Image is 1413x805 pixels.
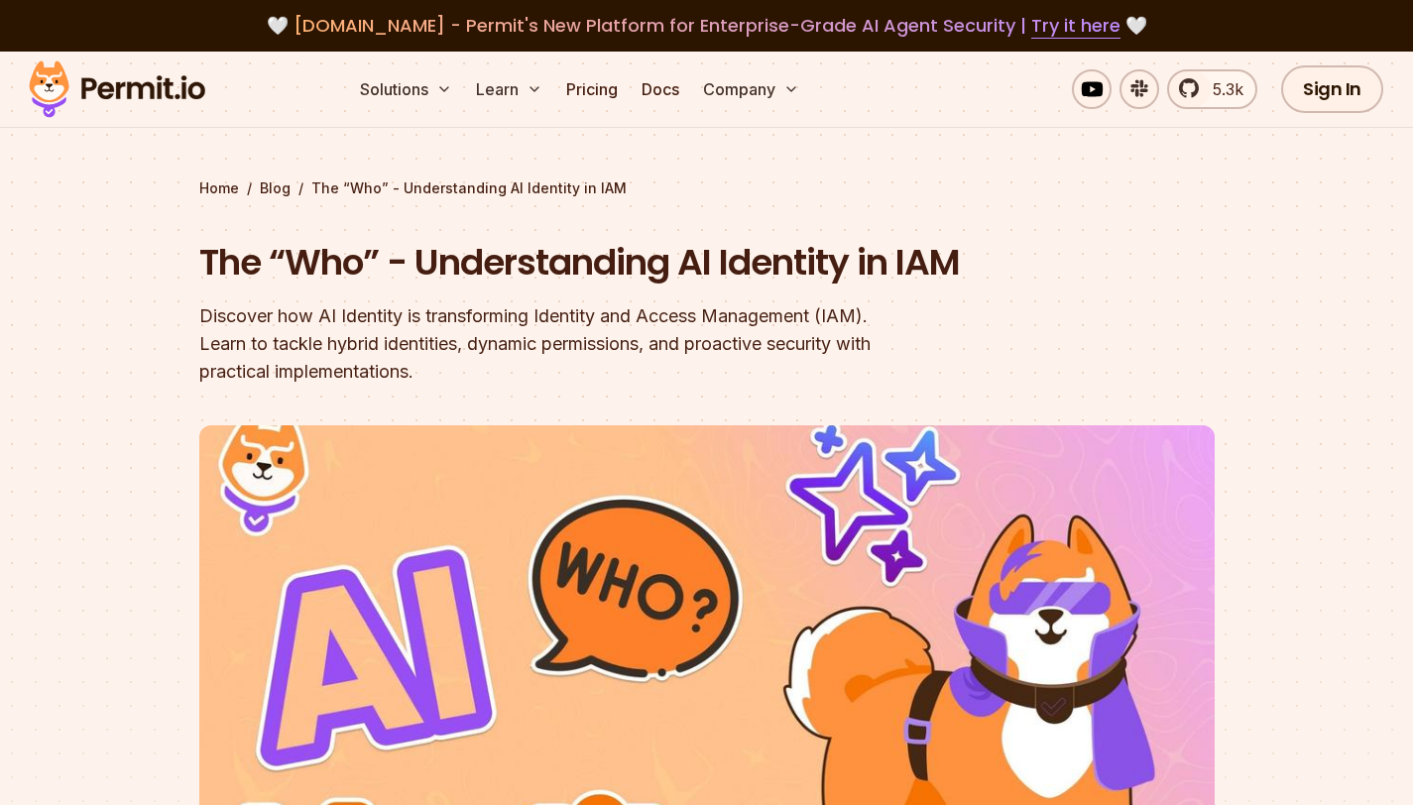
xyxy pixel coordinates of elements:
a: Home [199,178,239,198]
button: Solutions [352,69,460,109]
button: Learn [468,69,550,109]
a: Try it here [1031,13,1120,39]
span: [DOMAIN_NAME] - Permit's New Platform for Enterprise-Grade AI Agent Security | [294,13,1120,38]
span: 5.3k [1201,77,1243,101]
div: / / [199,178,1215,198]
div: 🤍 🤍 [48,12,1365,40]
h1: The “Who” - Understanding AI Identity in IAM [199,238,961,287]
a: Blog [260,178,291,198]
a: Sign In [1281,65,1383,113]
a: Docs [634,69,687,109]
a: 5.3k [1167,69,1257,109]
button: Company [695,69,807,109]
img: Permit logo [20,56,214,123]
div: Discover how AI Identity is transforming Identity and Access Management (IAM). Learn to tackle hy... [199,302,961,386]
a: Pricing [558,69,626,109]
